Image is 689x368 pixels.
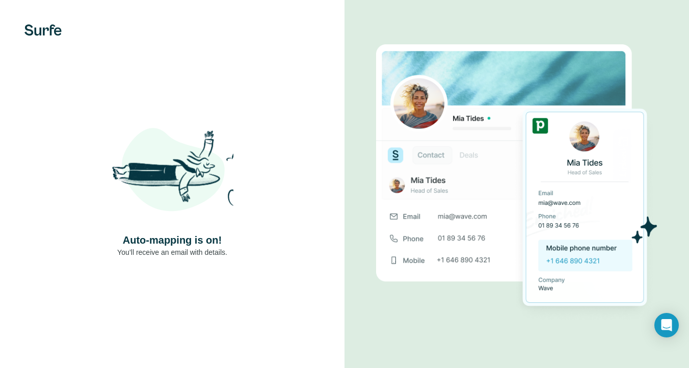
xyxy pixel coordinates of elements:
[376,44,657,323] img: Download Success
[654,313,679,337] div: Open Intercom Messenger
[123,233,222,247] h4: Auto-mapping is on!
[24,24,62,36] img: Surfe's logo
[111,111,233,233] img: Shaka Illustration
[117,247,227,257] p: You’ll receive an email with details.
